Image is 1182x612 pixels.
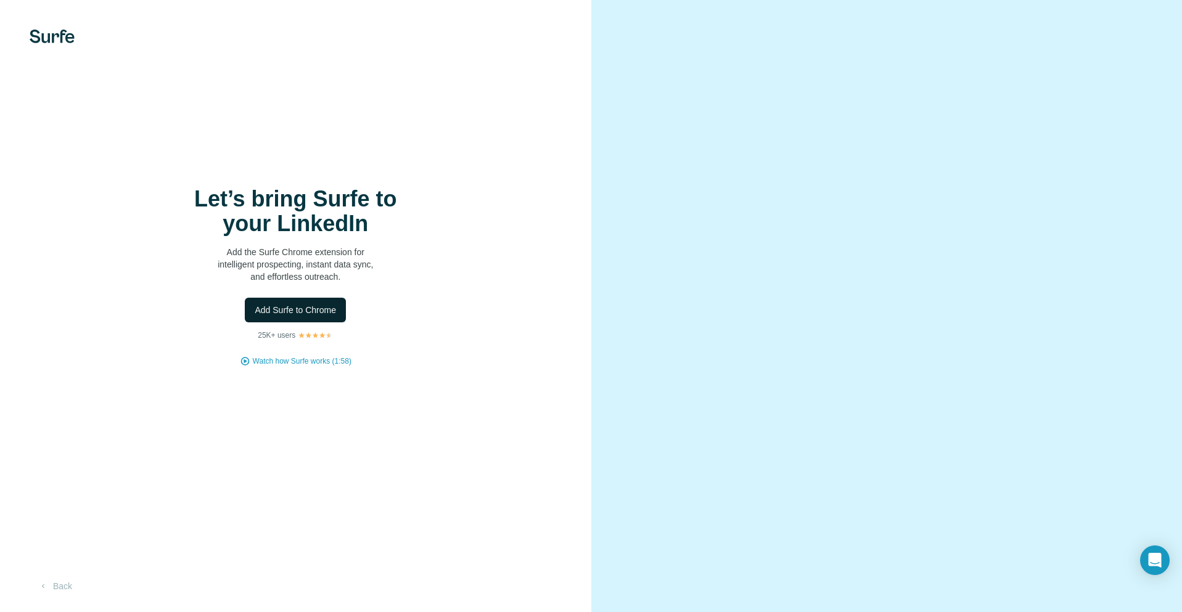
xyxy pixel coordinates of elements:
[172,187,419,236] h1: Let’s bring Surfe to your LinkedIn
[255,304,336,316] span: Add Surfe to Chrome
[258,330,295,341] p: 25K+ users
[298,332,333,339] img: Rating Stars
[253,356,351,367] button: Watch how Surfe works (1:58)
[172,246,419,283] p: Add the Surfe Chrome extension for intelligent prospecting, instant data sync, and effortless out...
[30,30,75,43] img: Surfe's logo
[245,298,346,322] button: Add Surfe to Chrome
[30,575,81,597] button: Back
[1140,545,1170,575] div: Open Intercom Messenger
